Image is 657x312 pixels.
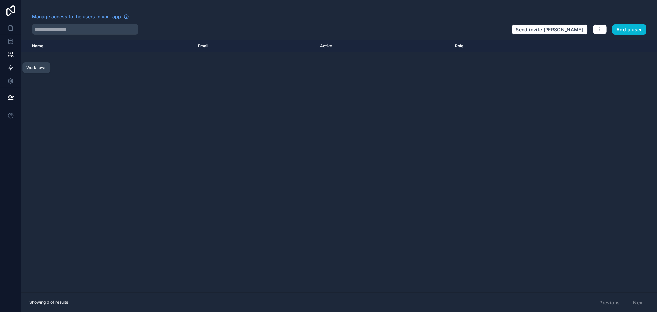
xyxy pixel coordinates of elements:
[316,40,451,52] th: Active
[451,40,559,52] th: Role
[21,40,657,293] div: scrollable content
[512,24,588,35] button: Send invite [PERSON_NAME]
[612,24,647,35] button: Add a user
[32,13,129,20] a: Manage access to the users in your app
[21,40,194,52] th: Name
[194,40,316,52] th: Email
[26,65,46,70] div: Workflows
[29,300,68,305] span: Showing 0 of results
[32,13,121,20] span: Manage access to the users in your app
